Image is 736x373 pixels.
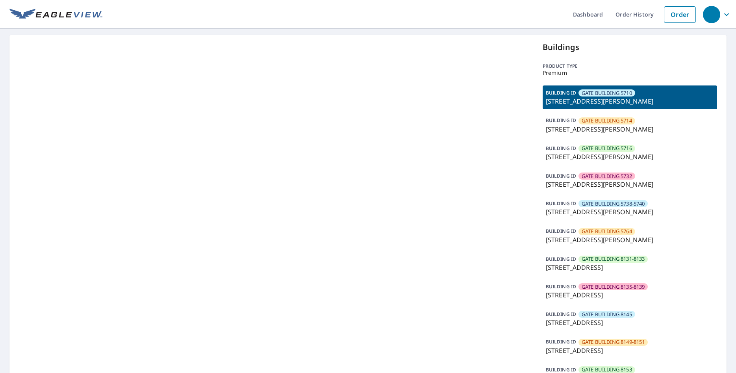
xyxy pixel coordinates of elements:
[664,6,696,23] a: Order
[546,173,576,179] p: BUILDING ID
[9,9,102,20] img: EV Logo
[546,152,714,161] p: [STREET_ADDRESS][PERSON_NAME]
[546,283,576,290] p: BUILDING ID
[546,207,714,217] p: [STREET_ADDRESS][PERSON_NAME]
[546,311,576,317] p: BUILDING ID
[546,366,576,373] p: BUILDING ID
[546,228,576,234] p: BUILDING ID
[546,290,714,300] p: [STREET_ADDRESS]
[546,318,714,327] p: [STREET_ADDRESS]
[543,41,717,53] p: Buildings
[582,338,645,346] span: GATE BUILDING 8149-8151
[546,96,714,106] p: [STREET_ADDRESS][PERSON_NAME]
[582,311,632,318] span: GATE BUILDING 8145
[582,283,645,291] span: GATE BUILDING 8135-8139
[546,256,576,262] p: BUILDING ID
[546,235,714,245] p: [STREET_ADDRESS][PERSON_NAME]
[546,346,714,355] p: [STREET_ADDRESS]
[546,117,576,124] p: BUILDING ID
[543,70,717,76] p: Premium
[582,173,632,180] span: GATE BUILDING 5732
[582,145,632,152] span: GATE BUILDING 5716
[546,200,576,207] p: BUILDING ID
[582,255,645,263] span: GATE BUILDING 8131-8133
[546,263,714,272] p: [STREET_ADDRESS]
[582,89,632,97] span: GATE BUILDING 5710
[546,124,714,134] p: [STREET_ADDRESS][PERSON_NAME]
[582,117,632,124] span: GATE BUILDING 5714
[546,338,576,345] p: BUILDING ID
[582,228,632,235] span: GATE BUILDING 5764
[546,145,576,152] p: BUILDING ID
[543,63,717,70] p: Product type
[546,180,714,189] p: [STREET_ADDRESS][PERSON_NAME]
[546,89,576,96] p: BUILDING ID
[582,200,645,208] span: GATE BUILDING 5738-5740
